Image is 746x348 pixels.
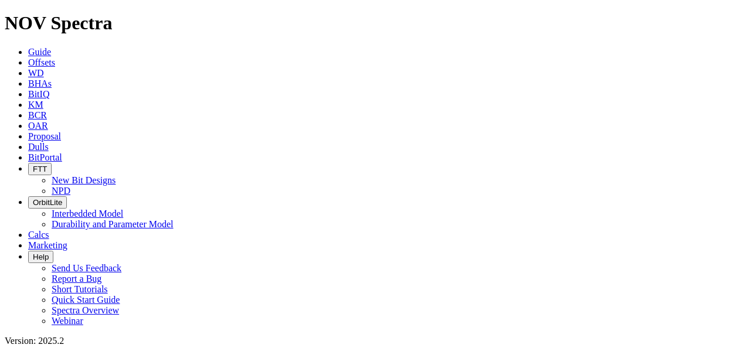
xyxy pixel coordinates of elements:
[52,175,116,185] a: New Bit Designs
[28,57,55,67] a: Offsets
[28,152,62,162] a: BitPortal
[28,230,49,240] a: Calcs
[52,219,174,229] a: Durability and Parameter Model
[28,110,47,120] a: BCR
[28,251,53,263] button: Help
[52,284,108,294] a: Short Tutorials
[28,142,49,152] a: Dulls
[28,131,61,141] a: Proposal
[33,253,49,261] span: Help
[28,47,51,57] a: Guide
[5,336,741,346] div: Version: 2025.2
[52,274,101,284] a: Report a Bug
[33,198,62,207] span: OrbitLite
[52,186,70,196] a: NPD
[28,163,52,175] button: FTT
[28,68,44,78] a: WD
[52,316,83,326] a: Webinar
[28,240,67,250] a: Marketing
[52,263,121,273] a: Send Us Feedback
[28,121,48,131] a: OAR
[28,196,67,209] button: OrbitLite
[52,295,120,305] a: Quick Start Guide
[52,209,123,219] a: Interbedded Model
[28,79,52,88] a: BHAs
[33,165,47,173] span: FTT
[52,305,119,315] a: Spectra Overview
[5,12,741,34] h1: NOV Spectra
[28,100,43,110] a: KM
[28,89,49,99] a: BitIQ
